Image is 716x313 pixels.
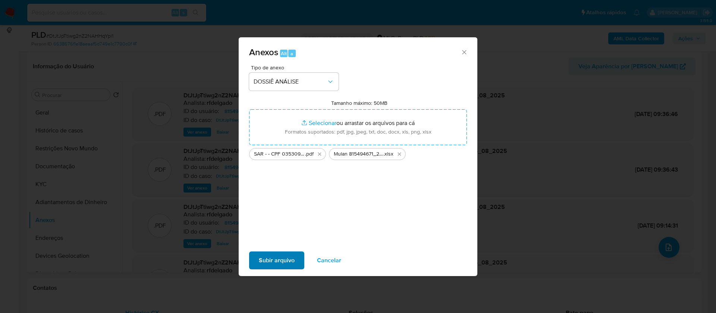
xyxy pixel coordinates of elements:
[249,46,278,59] span: Anexos
[281,50,287,57] span: Alt
[461,48,467,55] button: Fechar
[249,73,339,91] button: DOSSIÊ ANÁLISE
[307,251,351,269] button: Cancelar
[291,50,293,57] span: a
[395,150,404,159] button: Excluir Mulan 815494671_2025_08_25_07_33_55.xlsx
[383,150,393,158] span: .xlsx
[249,251,304,269] button: Subir arquivo
[254,78,327,85] span: DOSSIÊ ANÁLISE
[331,100,387,106] label: Tamanho máximo: 50MB
[259,252,295,269] span: Subir arquivo
[315,150,324,159] button: Excluir SAR - - CPF 03530935565 - VALDIR MOTA.pdf
[305,150,314,158] span: .pdf
[249,145,467,160] ul: Arquivos selecionados
[317,252,341,269] span: Cancelar
[251,65,340,70] span: Tipo de anexo
[334,150,383,158] span: Mulan 815494671_2025_08_25_07_33_55
[254,150,305,158] span: SAR - - CPF 03530935565 - [PERSON_NAME]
